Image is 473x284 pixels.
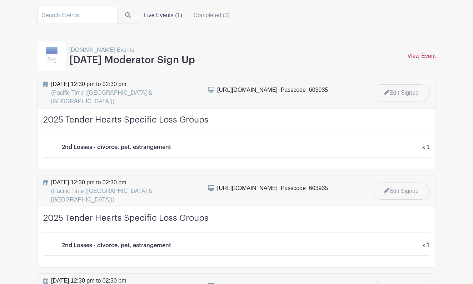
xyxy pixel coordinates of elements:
div: filters [138,8,235,23]
p: 2nd Losses - divorce, pet, estrangement [62,143,171,151]
span: (Pacific Time ([GEOGRAPHIC_DATA] & [GEOGRAPHIC_DATA])) [51,188,152,203]
div: x 1 [418,143,434,151]
label: Completed (3) [188,8,235,23]
span: [DATE] 12:30 pm to 02:30 pm [51,178,199,204]
h3: [DATE] Moderator Sign Up [69,54,195,66]
div: [URL][DOMAIN_NAME] Passcode 603935 [217,86,328,94]
input: Search Events [37,7,118,24]
h4: 2025 Tender Hearts Specific Loss Groups [43,115,430,134]
a: Edit Signup [373,183,430,200]
a: View Event [407,53,436,59]
img: template8-d2dae5b8de0da6f0ac87aa49e69f22b9ae199b7e7a6af266910991586ce3ec38.svg [46,47,58,65]
div: [URL][DOMAIN_NAME] Passcode 603935 [217,184,328,193]
p: 2nd Losses - divorce, pet, estrangement [62,241,171,250]
a: Edit Signup [373,84,430,101]
span: (Pacific Time ([GEOGRAPHIC_DATA] & [GEOGRAPHIC_DATA])) [51,90,152,104]
label: Live Events (1) [138,8,188,23]
div: x 1 [418,241,434,250]
p: [DOMAIN_NAME] Events [69,46,195,54]
span: [DATE] 12:30 pm to 02:30 pm [51,80,199,106]
h4: 2025 Tender Hearts Specific Loss Groups [43,213,430,233]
